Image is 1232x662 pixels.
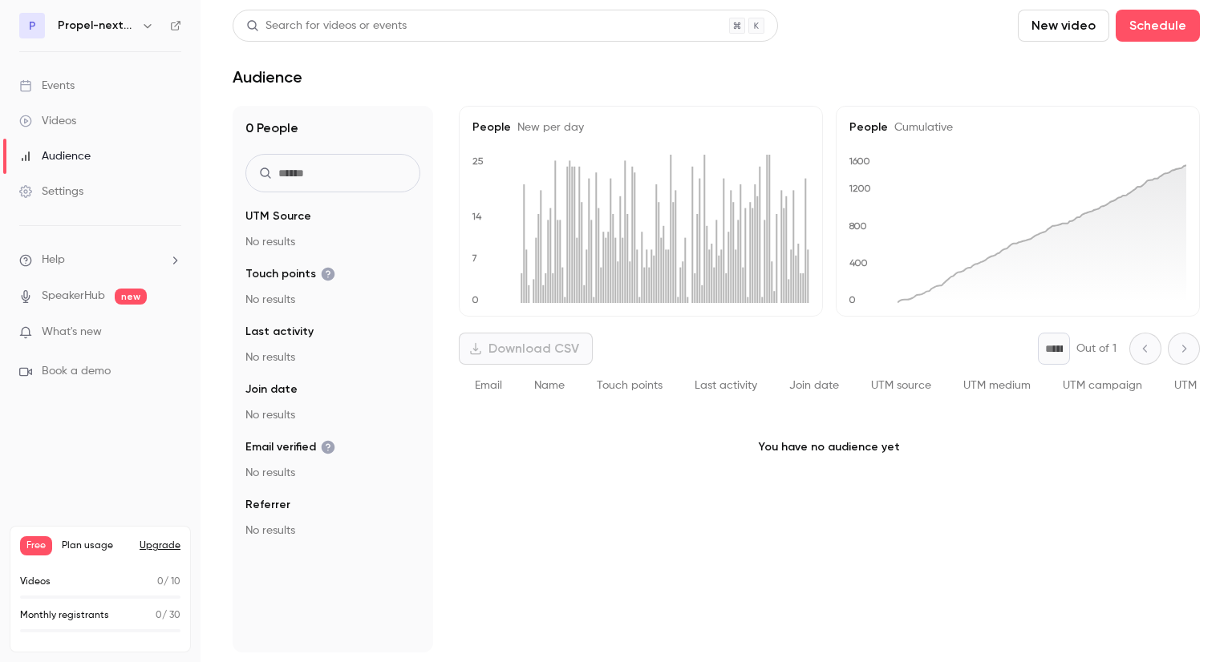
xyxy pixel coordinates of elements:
[534,380,565,391] span: Name
[849,119,1186,135] h5: People
[29,18,36,34] span: P
[888,122,953,133] span: Cumulative
[245,523,420,539] p: No results
[475,380,502,391] span: Email
[156,608,180,623] p: / 30
[58,18,135,34] h6: Propel-nextstepcoaching
[695,380,757,391] span: Last activity
[472,155,484,167] text: 25
[245,292,420,308] p: No results
[849,257,868,268] text: 400
[19,113,76,129] div: Videos
[245,266,335,282] span: Touch points
[20,575,51,589] p: Videos
[42,363,111,380] span: Book a demo
[849,155,870,167] text: 1600
[1018,10,1109,42] button: New video
[597,380,663,391] span: Touch points
[789,380,839,391] span: Join date
[849,294,856,305] text: 0
[472,252,477,264] text: 7
[245,407,420,423] p: No results
[19,252,181,268] li: help-dropdown-opener
[245,349,420,365] p: No results
[472,294,479,305] text: 0
[963,380,1031,391] span: UTM medium
[472,119,809,135] h5: People
[511,122,584,133] span: New per day
[472,211,482,222] text: 14
[245,497,290,513] span: Referrer
[459,407,1200,487] p: You have no audience yet
[1076,341,1116,357] p: Out of 1
[115,289,147,305] span: new
[245,381,298,398] span: Join date
[19,78,75,94] div: Events
[245,208,311,224] span: UTM Source
[156,611,162,620] span: 0
[245,465,420,481] p: No results
[157,577,164,587] span: 0
[1174,380,1224,391] span: UTM term
[162,325,181,340] iframe: Noticeable Trigger
[42,324,102,341] span: What's new
[20,608,109,623] p: Monthly registrants
[1116,10,1200,42] button: Schedule
[42,252,65,268] span: Help
[245,119,420,138] h1: 0 People
[19,148,91,164] div: Audience
[233,67,302,87] h1: Audience
[157,575,180,589] p: / 10
[245,439,335,455] span: Email verified
[20,536,52,555] span: Free
[245,324,314,340] span: Last activity
[245,234,420,250] p: No results
[849,183,871,194] text: 1200
[19,184,83,200] div: Settings
[1063,380,1142,391] span: UTM campaign
[246,18,407,34] div: Search for videos or events
[62,539,130,552] span: Plan usage
[140,539,180,552] button: Upgrade
[871,380,931,391] span: UTM source
[849,220,867,232] text: 800
[42,288,105,305] a: SpeakerHub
